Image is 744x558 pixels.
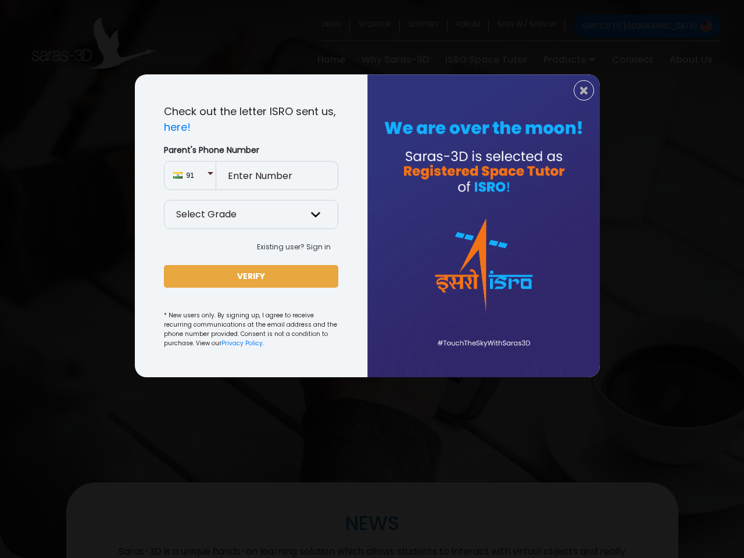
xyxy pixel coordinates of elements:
[164,144,338,156] label: Parent's Phone Number
[187,170,207,181] span: 91
[164,311,338,348] small: * New users only. By signing up, I agree to receive recurring communications at the email address...
[216,161,338,190] input: Enter Number
[164,120,191,134] a: here!
[164,103,338,135] p: Check out the letter ISRO sent us,
[574,80,594,101] button: Close
[249,238,338,256] button: Existing user? Sign in
[164,265,338,288] button: VERIFY
[221,339,263,348] a: Privacy Policy
[579,83,589,98] span: ×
